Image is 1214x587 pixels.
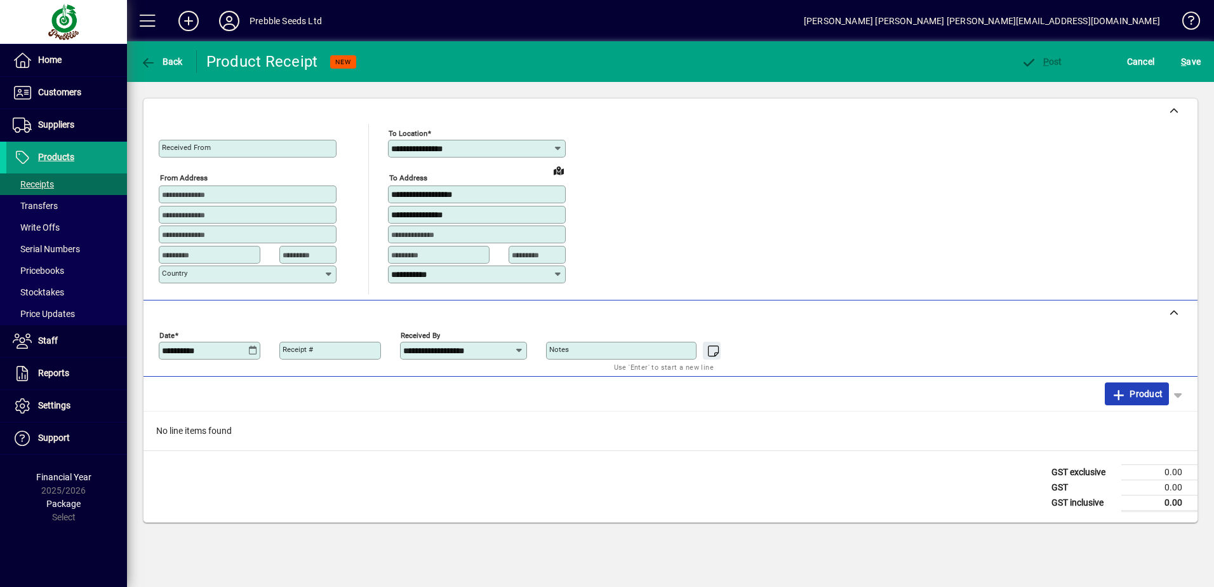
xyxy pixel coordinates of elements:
a: Home [6,44,127,76]
span: ost [1021,57,1062,67]
mat-label: To location [389,129,427,138]
a: View on map [549,160,569,180]
span: Settings [38,400,70,410]
span: NEW [335,58,351,66]
a: Write Offs [6,217,127,238]
span: Transfers [13,201,58,211]
span: Product [1111,384,1163,404]
mat-hint: Use 'Enter' to start a new line [614,360,714,374]
a: Pricebooks [6,260,127,281]
button: Cancel [1124,50,1158,73]
mat-label: Date [159,330,175,339]
div: Product Receipt [206,51,318,72]
mat-label: Notes [549,345,569,354]
span: Price Updates [13,309,75,319]
td: 0.00 [1121,495,1197,511]
span: Cancel [1127,51,1155,72]
div: [PERSON_NAME] [PERSON_NAME] [PERSON_NAME][EMAIL_ADDRESS][DOMAIN_NAME] [804,11,1160,31]
td: GST exclusive [1045,464,1121,480]
span: Reports [38,368,69,378]
a: Knowledge Base [1173,3,1198,44]
div: Prebble Seeds Ltd [250,11,322,31]
a: Serial Numbers [6,238,127,260]
span: Financial Year [36,472,91,482]
span: Back [140,57,183,67]
span: Support [38,433,70,443]
span: Serial Numbers [13,244,80,254]
span: Customers [38,87,81,97]
a: Receipts [6,173,127,195]
span: Receipts [13,179,54,189]
div: No line items found [143,412,1197,450]
a: Support [6,422,127,454]
span: Stocktakes [13,287,64,297]
button: Product [1105,382,1169,405]
td: 0.00 [1121,464,1197,480]
span: Suppliers [38,119,74,130]
span: S [1181,57,1186,67]
span: Products [38,152,74,162]
span: Staff [38,335,58,346]
span: ave [1181,51,1201,72]
span: P [1043,57,1049,67]
span: Package [46,499,81,509]
mat-label: Receipt # [283,345,313,354]
span: Home [38,55,62,65]
td: 0.00 [1121,480,1197,495]
a: Stocktakes [6,281,127,303]
mat-label: Received From [162,143,211,152]
button: Save [1178,50,1204,73]
a: Staff [6,325,127,357]
mat-label: Country [162,269,187,278]
td: GST [1045,480,1121,495]
mat-label: Received by [401,330,440,339]
td: GST inclusive [1045,495,1121,511]
a: Transfers [6,195,127,217]
button: Add [168,10,209,32]
a: Price Updates [6,303,127,325]
span: Pricebooks [13,266,64,276]
button: Post [1018,50,1065,73]
button: Profile [209,10,250,32]
span: Write Offs [13,222,60,233]
app-page-header-button: Back [127,50,197,73]
a: Reports [6,358,127,389]
a: Customers [6,77,127,109]
a: Settings [6,390,127,422]
button: Back [137,50,186,73]
a: Suppliers [6,109,127,141]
